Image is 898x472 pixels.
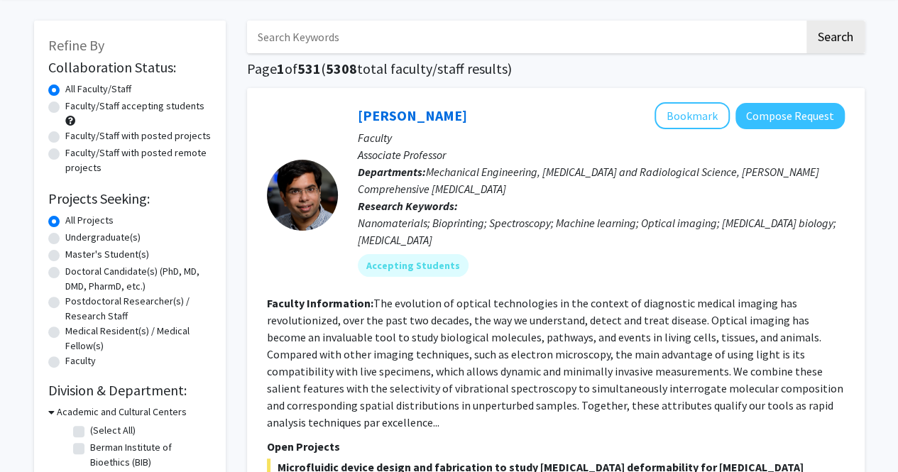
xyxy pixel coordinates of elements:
p: Faculty [358,129,845,146]
label: Doctoral Candidate(s) (PhD, MD, DMD, PharmD, etc.) [65,264,212,294]
label: Berman Institute of Bioethics (BIB) [90,440,208,470]
h1: Page of ( total faculty/staff results) [247,60,865,77]
span: 1 [277,60,285,77]
span: 531 [297,60,321,77]
button: Compose Request to Ishan Barman [735,103,845,129]
mat-chip: Accepting Students [358,254,469,277]
label: Medical Resident(s) / Medical Fellow(s) [65,324,212,353]
label: Master's Student(s) [65,247,149,262]
label: (Select All) [90,423,136,438]
a: [PERSON_NAME] [358,106,467,124]
h3: Academic and Cultural Centers [57,405,187,419]
fg-read-more: The evolution of optical technologies in the context of diagnostic medical imaging has revolution... [267,296,843,429]
label: Undergraduate(s) [65,230,141,245]
h2: Collaboration Status: [48,59,212,76]
b: Faculty Information: [267,296,373,310]
label: Postdoctoral Researcher(s) / Research Staff [65,294,212,324]
label: All Projects [65,213,114,228]
span: 5308 [326,60,357,77]
label: Faculty/Staff accepting students [65,99,204,114]
label: Faculty/Staff with posted remote projects [65,146,212,175]
span: Mechanical Engineering, [MEDICAL_DATA] and Radiological Science, [PERSON_NAME] Comprehensive [MED... [358,165,819,196]
p: Open Projects [267,438,845,455]
h2: Projects Seeking: [48,190,212,207]
label: All Faculty/Staff [65,82,131,97]
b: Research Keywords: [358,199,458,213]
b: Departments: [358,165,426,179]
h2: Division & Department: [48,382,212,399]
input: Search Keywords [247,21,804,53]
label: Faculty [65,353,96,368]
button: Search [806,21,865,53]
p: Associate Professor [358,146,845,163]
iframe: Chat [11,408,60,461]
button: Add Ishan Barman to Bookmarks [655,102,730,129]
div: Nanomaterials; Bioprinting; Spectroscopy; Machine learning; Optical imaging; [MEDICAL_DATA] biolo... [358,214,845,248]
span: Refine By [48,36,104,54]
label: Faculty/Staff with posted projects [65,128,211,143]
